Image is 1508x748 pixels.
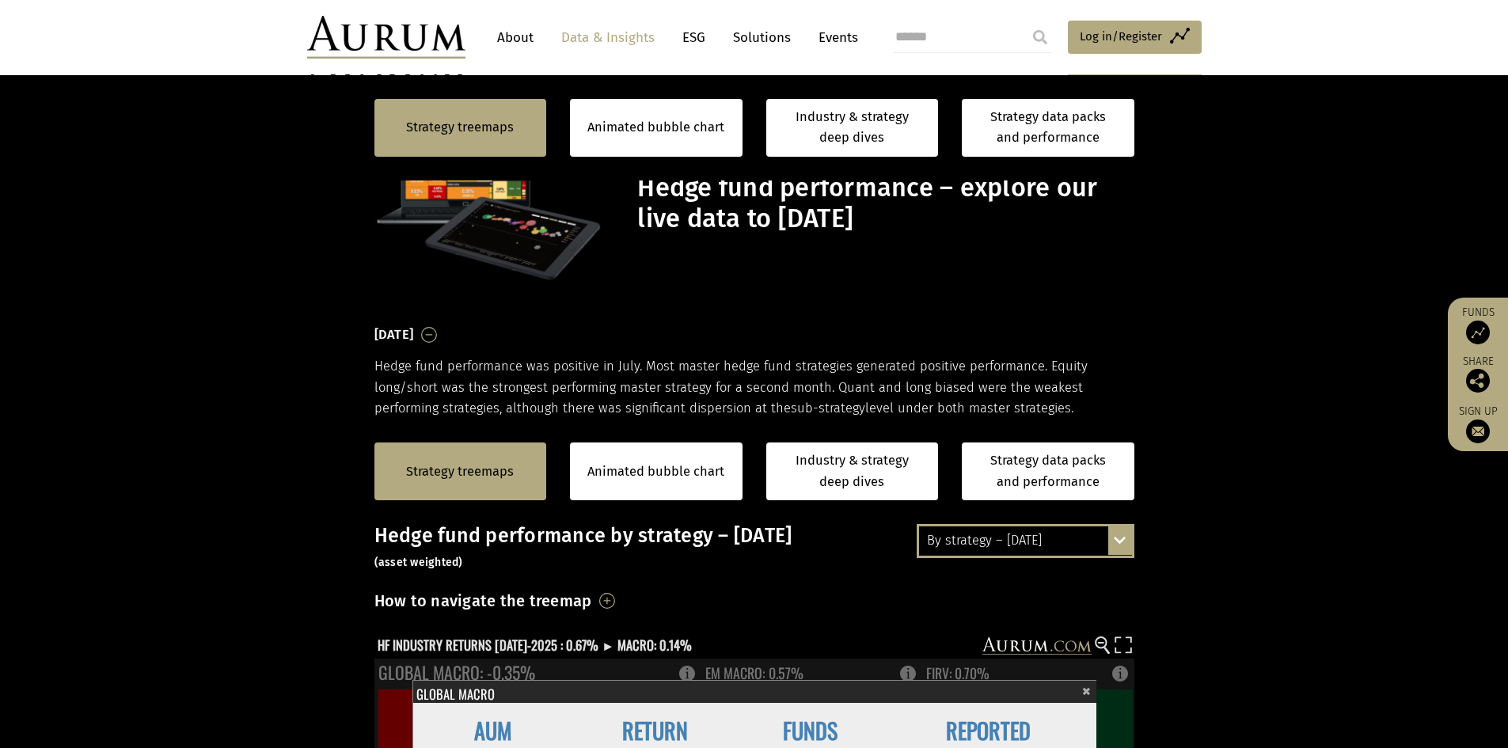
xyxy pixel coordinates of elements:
a: Industry & strategy deep dives [766,442,939,500]
a: Data & Insights [553,23,663,52]
a: Strategy data packs and performance [962,99,1134,157]
input: Submit [1024,21,1056,53]
a: Strategy treemaps [406,461,514,482]
a: Strategy data packs and performance [962,442,1134,500]
a: Funds [1456,306,1500,344]
img: Sign up to our newsletter [1466,420,1490,443]
a: Events [811,23,858,52]
img: Aurum [307,16,465,59]
h1: Hedge fund performance – explore our live data to [DATE] [637,173,1130,234]
a: ESG [674,23,713,52]
a: Log in/Register [1068,21,1202,54]
div: Share [1456,356,1500,393]
a: Animated bubble chart [587,461,724,482]
img: Access Funds [1466,321,1490,344]
h3: How to navigate the treemap [374,587,592,614]
span: Log in/Register [1080,27,1162,46]
div: By strategy – [DATE] [919,526,1132,555]
small: (asset weighted) [374,556,463,569]
a: Strategy treemaps [406,117,514,138]
p: Hedge fund performance was positive in July. Most master hedge fund strategies generated positive... [374,356,1134,419]
span: sub-strategy [791,401,865,416]
a: Animated bubble chart [587,117,724,138]
img: Share this post [1466,369,1490,393]
h3: [DATE] [374,323,414,347]
a: Sign up [1456,404,1500,443]
a: About [489,23,541,52]
a: Solutions [725,23,799,52]
a: Industry & strategy deep dives [766,99,939,157]
h3: Hedge fund performance by strategy – [DATE] [374,524,1134,571]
